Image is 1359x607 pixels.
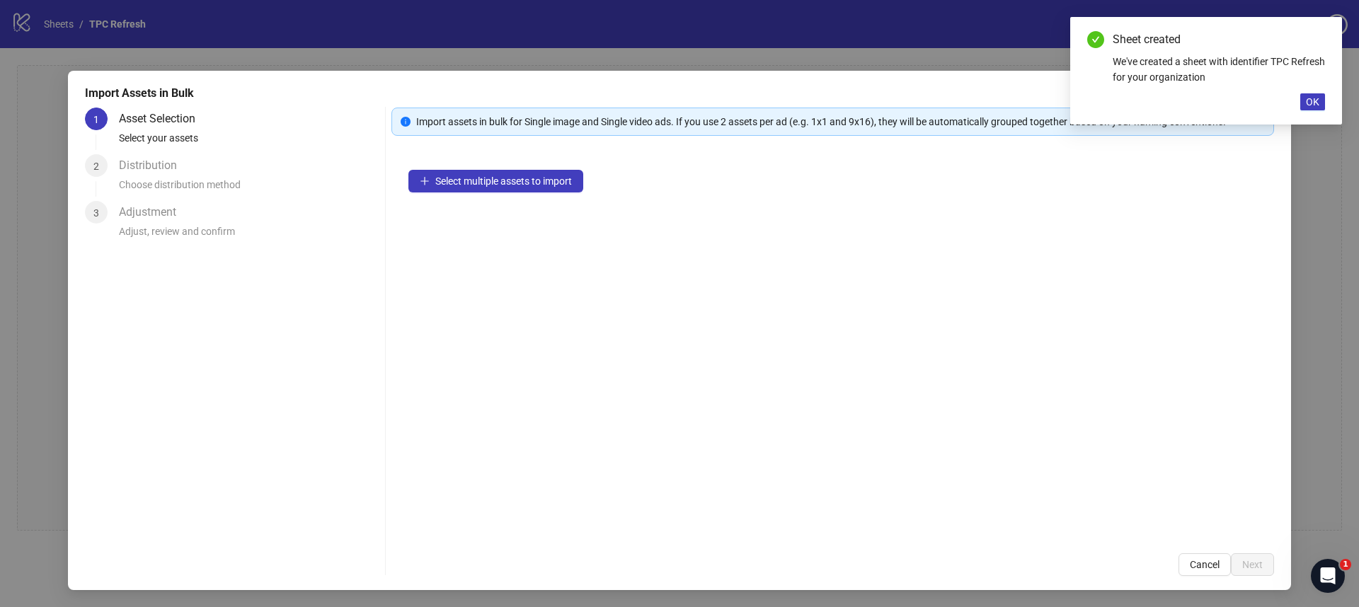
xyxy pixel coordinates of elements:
div: Distribution [119,154,188,177]
a: Close [1309,31,1325,47]
span: Select multiple assets to import [435,175,572,187]
div: Asset Selection [119,108,207,130]
span: plus [420,176,430,186]
div: Choose distribution method [119,177,379,201]
div: Adjust, review and confirm [119,224,379,248]
span: info-circle [401,117,411,127]
button: Next [1231,553,1274,576]
div: Select your assets [119,130,379,154]
div: Sheet created [1113,31,1325,48]
div: Import Assets in Bulk [85,85,1274,102]
div: We've created a sheet with identifier TPC Refresh for your organization [1113,54,1325,85]
div: Import assets in bulk for Single image and Single video ads. If you use 2 assets per ad (e.g. 1x1... [416,114,1265,129]
span: OK [1306,96,1319,108]
span: check-circle [1087,31,1104,48]
span: 3 [93,207,99,219]
button: Cancel [1179,553,1231,576]
span: Cancel [1190,559,1220,570]
button: Select multiple assets to import [408,170,583,192]
span: 2 [93,161,99,172]
iframe: Intercom live chat [1311,559,1345,593]
span: 1 [1340,559,1351,570]
div: Adjustment [119,201,188,224]
button: OK [1300,93,1325,110]
span: 1 [93,114,99,125]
